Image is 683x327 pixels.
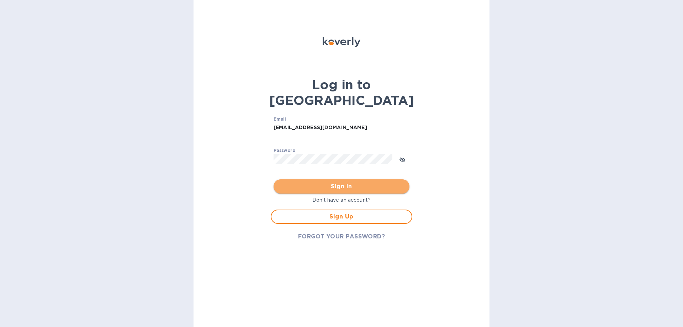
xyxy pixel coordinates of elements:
[323,37,360,47] img: Koverly
[274,148,295,153] label: Password
[271,196,412,204] p: Don't have an account?
[274,117,286,121] label: Email
[277,212,406,221] span: Sign Up
[269,77,414,108] b: Log in to [GEOGRAPHIC_DATA]
[274,179,409,194] button: Sign in
[271,210,412,224] button: Sign Up
[395,152,409,166] button: toggle password visibility
[298,232,385,241] span: FORGOT YOUR PASSWORD?
[279,182,404,191] span: Sign in
[292,230,391,244] button: FORGOT YOUR PASSWORD?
